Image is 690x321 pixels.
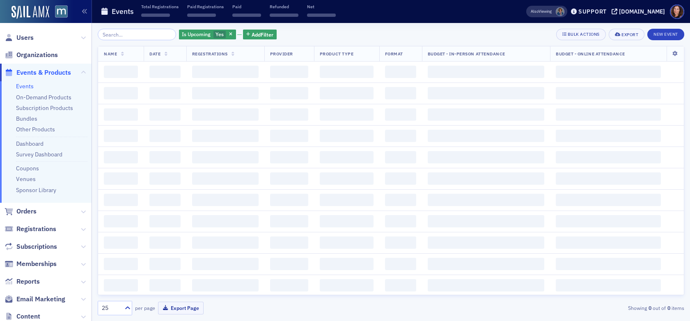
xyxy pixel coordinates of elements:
[158,302,204,314] button: Export Page
[5,295,65,304] a: Email Marketing
[307,4,336,9] p: Net
[556,130,661,142] span: ‌
[647,29,684,40] button: New Event
[16,186,56,194] a: Sponsor Library
[135,304,155,312] label: per page
[270,194,308,206] span: ‌
[149,51,160,57] span: Date
[385,194,416,206] span: ‌
[192,51,228,57] span: Registrations
[16,165,39,172] a: Coupons
[385,258,416,270] span: ‌
[647,30,684,37] a: New Event
[556,51,625,57] span: Budget - Online Attendance
[270,151,308,163] span: ‌
[104,66,138,78] span: ‌
[320,194,374,206] span: ‌
[192,130,259,142] span: ‌
[141,4,179,9] p: Total Registrations
[104,108,138,121] span: ‌
[385,108,416,121] span: ‌
[5,50,58,60] a: Organizations
[609,29,644,40] button: Export
[670,5,684,19] span: Profile
[428,108,545,121] span: ‌
[187,14,216,17] span: ‌
[16,140,44,147] a: Dashboard
[16,242,57,251] span: Subscriptions
[192,108,259,121] span: ‌
[192,236,259,249] span: ‌
[270,130,308,142] span: ‌
[16,225,56,234] span: Registrations
[16,175,36,183] a: Venues
[578,8,607,15] div: Support
[5,312,40,321] a: Content
[428,194,545,206] span: ‌
[385,51,403,57] span: Format
[5,277,40,286] a: Reports
[556,172,661,185] span: ‌
[192,215,259,227] span: ‌
[556,258,661,270] span: ‌
[104,87,138,99] span: ‌
[428,172,545,185] span: ‌
[187,4,224,9] p: Paid Registrations
[385,151,416,163] span: ‌
[192,66,259,78] span: ‌
[16,126,55,133] a: Other Products
[104,194,138,206] span: ‌
[270,258,308,270] span: ‌
[102,304,120,312] div: 25
[16,104,73,112] a: Subscription Products
[16,277,40,286] span: Reports
[16,259,57,268] span: Memberships
[104,172,138,185] span: ‌
[104,236,138,249] span: ‌
[320,236,374,249] span: ‌
[149,108,181,121] span: ‌
[320,87,374,99] span: ‌
[385,279,416,291] span: ‌
[16,50,58,60] span: Organizations
[320,172,374,185] span: ‌
[5,225,56,234] a: Registrations
[16,33,34,42] span: Users
[252,31,273,38] span: Add Filter
[619,8,665,15] div: [DOMAIN_NAME]
[320,108,374,121] span: ‌
[182,31,211,37] span: Is Upcoming
[192,194,259,206] span: ‌
[5,33,34,42] a: Users
[320,66,374,78] span: ‌
[568,32,600,37] div: Bulk Actions
[556,108,661,121] span: ‌
[320,279,374,291] span: ‌
[556,194,661,206] span: ‌
[270,172,308,185] span: ‌
[49,5,68,19] a: View Homepage
[5,207,37,216] a: Orders
[556,279,661,291] span: ‌
[232,14,261,17] span: ‌
[495,304,684,312] div: Showing out of items
[556,66,661,78] span: ‌
[385,215,416,227] span: ‌
[428,215,545,227] span: ‌
[149,87,181,99] span: ‌
[104,130,138,142] span: ‌
[179,30,236,40] div: Yes
[11,6,49,19] a: SailAMX
[270,14,298,17] span: ‌
[149,194,181,206] span: ‌
[16,68,71,77] span: Events & Products
[104,258,138,270] span: ‌
[55,5,68,18] img: SailAMX
[385,66,416,78] span: ‌
[647,304,653,312] strong: 0
[192,172,259,185] span: ‌
[270,87,308,99] span: ‌
[16,115,37,122] a: Bundles
[5,259,57,268] a: Memberships
[320,130,374,142] span: ‌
